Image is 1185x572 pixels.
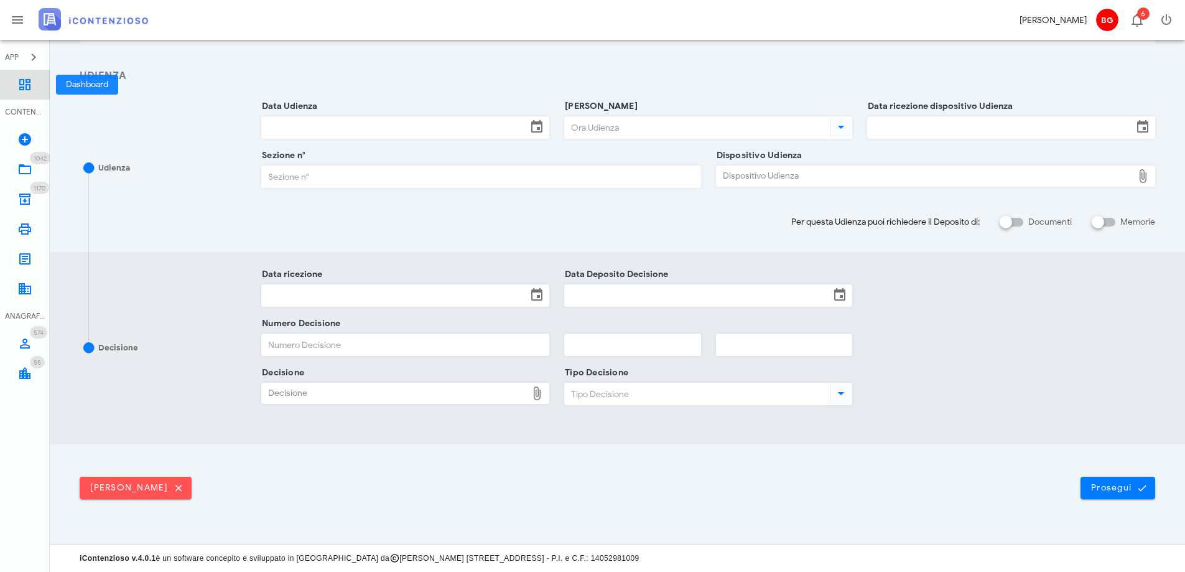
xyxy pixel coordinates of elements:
[258,367,304,379] label: Decisione
[30,356,45,368] span: Distintivo
[80,68,1155,84] h3: Udienza
[565,117,827,138] input: Ora Udienza
[34,359,41,367] span: 55
[262,166,700,187] input: Sezione n°
[30,182,49,194] span: Distintivo
[717,166,1133,186] div: Dispositivo Udienza
[258,149,305,162] label: Sezione n°
[30,326,47,339] span: Distintivo
[5,106,45,118] div: CONTENZIOSO
[561,100,638,113] label: [PERSON_NAME]
[30,152,50,164] span: Distintivo
[1137,7,1150,20] span: Distintivo
[791,215,980,228] span: Per questa Udienza puoi richiedere il Deposito di:
[1096,9,1118,31] span: BG
[90,482,182,494] span: [PERSON_NAME]
[5,311,45,322] div: ANAGRAFICA
[39,8,148,30] img: logo-text-2x.png
[561,367,628,379] label: Tipo Decisione
[34,329,44,337] span: 574
[34,184,45,192] span: 1170
[262,383,527,403] div: Decisione
[1092,5,1122,35] button: BG
[713,149,802,162] label: Dispositivo Udienza
[1120,216,1155,228] label: Memorie
[98,342,138,354] div: Decisione
[1020,14,1087,27] div: [PERSON_NAME]
[262,334,549,355] input: Numero Decisione
[34,154,47,162] span: 1042
[1080,477,1155,499] button: Prosegui
[1028,216,1072,228] label: Documenti
[1090,482,1145,494] span: Prosegui
[565,383,827,405] input: Tipo Decisione
[1122,5,1151,35] button: Distintivo
[258,317,340,330] label: Numero Decisione
[80,477,192,499] button: [PERSON_NAME]
[98,162,130,174] div: Udienza
[80,554,156,563] strong: iContenzioso v.4.0.1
